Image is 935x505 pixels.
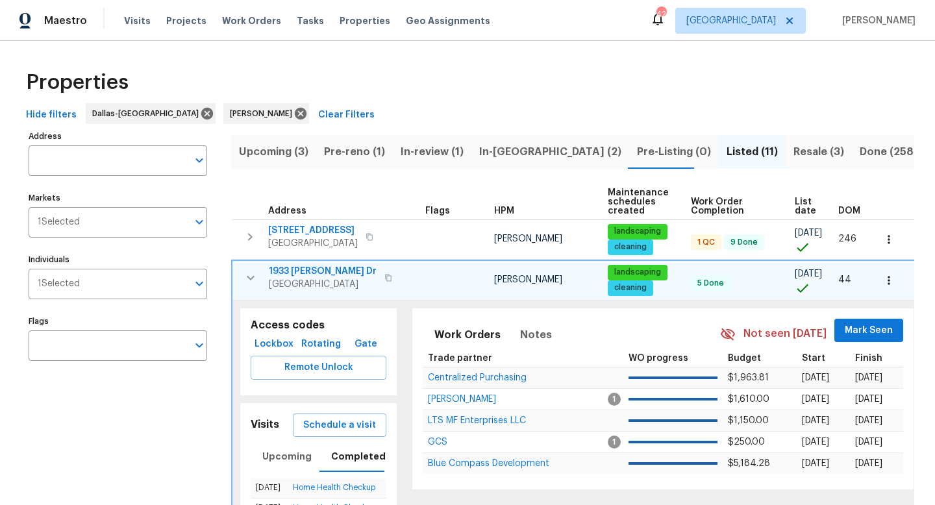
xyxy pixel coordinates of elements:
[406,14,490,27] span: Geo Assignments
[727,143,778,161] span: Listed (11)
[297,16,324,25] span: Tasks
[268,224,358,237] span: [STREET_ADDRESS]
[860,143,917,161] span: Done (258)
[26,76,129,89] span: Properties
[251,418,279,432] h5: Visits
[251,319,386,332] h5: Access codes
[494,275,562,284] span: [PERSON_NAME]
[345,332,386,356] button: Gate
[29,317,207,325] label: Flags
[21,103,82,127] button: Hide filters
[609,226,666,237] span: landscaping
[686,14,776,27] span: [GEOGRAPHIC_DATA]
[401,143,464,161] span: In-review (1)
[428,416,526,425] span: LTS MF Enterprises LLC
[608,436,621,449] span: 1
[190,336,208,354] button: Open
[855,373,882,382] span: [DATE]
[608,188,669,216] span: Maintenance schedules created
[802,437,829,447] span: [DATE]
[124,14,151,27] span: Visits
[656,8,666,21] div: 42
[802,416,829,425] span: [DATE]
[793,143,844,161] span: Resale (3)
[86,103,216,124] div: Dallas-[GEOGRAPHIC_DATA]
[795,269,822,278] span: [DATE]
[838,234,856,243] span: 246
[313,103,380,127] button: Clear Filters
[428,354,492,363] span: Trade partner
[725,237,763,248] span: 9 Done
[293,484,375,491] a: Home Health Checkup
[26,107,77,123] span: Hide filters
[743,326,827,341] span: Not seen [DATE]
[845,323,893,339] span: Mark Seen
[802,373,829,382] span: [DATE]
[802,395,829,404] span: [DATE]
[428,395,496,403] a: [PERSON_NAME]
[190,275,208,293] button: Open
[38,217,80,228] span: 1 Selected
[629,354,688,363] span: WO progress
[269,278,377,291] span: [GEOGRAPHIC_DATA]
[637,143,711,161] span: Pre-Listing (0)
[728,395,769,404] span: $1,610.00
[609,241,652,252] span: cleaning
[269,265,377,278] span: 1933 [PERSON_NAME] Dr
[855,416,882,425] span: [DATE]
[428,437,447,447] span: GCS
[837,14,916,27] span: [PERSON_NAME]
[251,356,386,380] button: Remote Unlock
[802,459,829,468] span: [DATE]
[223,103,309,124] div: [PERSON_NAME]
[38,278,80,289] span: 1 Selected
[728,373,769,382] span: $1,963.81
[190,151,208,169] button: Open
[239,143,308,161] span: Upcoming (3)
[303,336,340,352] span: Rotating
[855,437,882,447] span: [DATE]
[608,393,621,406] span: 1
[855,459,882,468] span: [DATE]
[728,354,761,363] span: Budget
[428,395,496,404] span: [PERSON_NAME]
[262,449,312,465] span: Upcoming
[434,326,501,344] span: Work Orders
[494,234,562,243] span: [PERSON_NAME]
[92,107,204,120] span: Dallas-[GEOGRAPHIC_DATA]
[728,437,765,447] span: $250.00
[520,326,552,344] span: Notes
[428,417,526,425] a: LTS MF Enterprises LLC
[691,197,773,216] span: Work Order Completion
[855,354,882,363] span: Finish
[293,413,386,437] button: Schedule a visit
[268,237,358,250] span: [GEOGRAPHIC_DATA]
[166,14,206,27] span: Projects
[728,416,769,425] span: $1,150.00
[795,228,822,238] span: [DATE]
[318,107,375,123] span: Clear Filters
[428,459,549,468] span: Blue Compass Development
[256,336,292,352] span: Lockbox
[331,449,386,465] span: Completed
[855,395,882,404] span: [DATE]
[303,417,376,434] span: Schedule a visit
[609,282,652,293] span: cleaning
[428,374,527,382] a: Centralized Purchasing
[838,206,860,216] span: DOM
[268,206,306,216] span: Address
[728,459,770,468] span: $5,184.28
[251,478,288,498] td: [DATE]
[190,213,208,231] button: Open
[428,438,447,446] a: GCS
[479,143,621,161] span: In-[GEOGRAPHIC_DATA] (2)
[838,275,851,284] span: 44
[251,332,297,356] button: Lockbox
[428,373,527,382] span: Centralized Purchasing
[222,14,281,27] span: Work Orders
[609,267,666,278] span: landscaping
[692,237,720,248] span: 1 QC
[802,354,825,363] span: Start
[428,460,549,467] a: Blue Compass Development
[494,206,514,216] span: HPM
